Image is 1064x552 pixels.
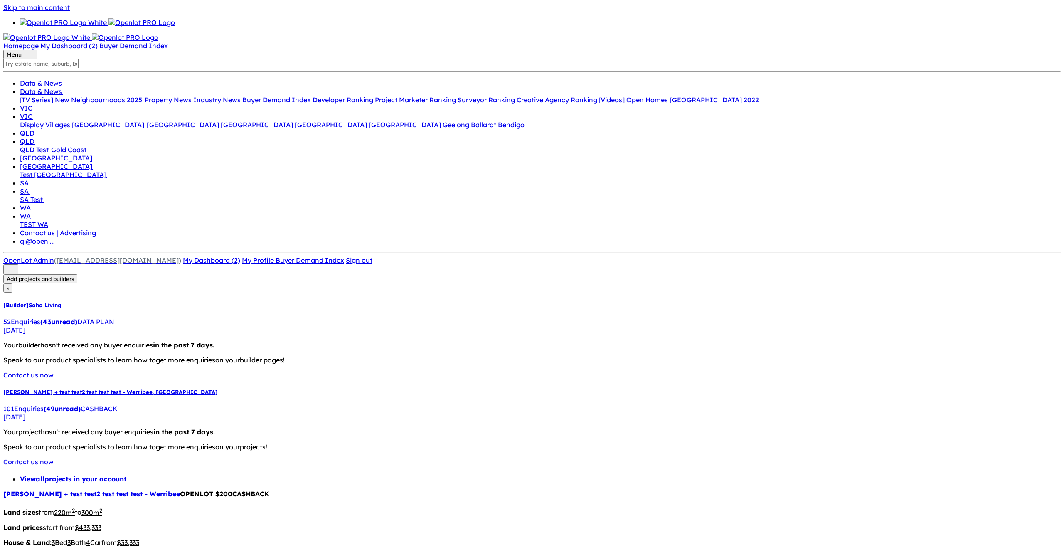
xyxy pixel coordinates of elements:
a: Contact us | Advertising [20,229,96,237]
u: get more enquiries [156,443,215,451]
u: 3 [67,538,71,547]
a: WA [20,204,31,212]
a: Industry News [193,96,241,104]
nav: breadcrumb [3,475,1061,483]
a: My Dashboard (2) [183,256,240,264]
a: QLD [20,129,35,137]
a: [Videos] Open Homes [GEOGRAPHIC_DATA] 2022 [599,96,759,104]
u: 4 [86,538,90,547]
img: Openlot PRO Logo White [3,33,90,42]
a: [PERSON_NAME] + test test2 test test test - Werribee [3,490,180,498]
a: qi@openl... [20,237,55,245]
a: [TV Series] New Neighbourhoods 2025 [20,96,145,104]
sup: 2 [99,507,102,513]
a: QLD [20,137,35,145]
a: TEST WA [20,220,48,229]
a: Project Marketer Ranking [375,96,456,104]
a: SA Test [20,195,44,204]
a: [GEOGRAPHIC_DATA] [72,121,147,129]
button: Toggle navigation [3,50,37,59]
a: Property News [145,96,192,104]
u: 300 m [81,508,102,517]
p: Speak to our product specialists to learn how to on your builder pages ! [3,356,1061,364]
span: [DATE] [3,326,25,334]
a: Surveyor Ranking [458,96,515,104]
a: QLD Test [20,145,51,154]
p: Your builder hasn't received any buyer enquiries [3,341,1061,349]
a: Sign out [346,256,372,264]
a: Buyer Demand Index [276,256,344,264]
span: 43 [43,318,51,326]
p: start from [3,523,1061,532]
button: Add projects and builders [3,274,77,283]
b: in the past 7 days. [153,428,215,436]
u: $ 433,333 [75,523,101,532]
a: Data & News [20,87,63,96]
span: CASHBACK [81,404,118,413]
a: [GEOGRAPHIC_DATA] [GEOGRAPHIC_DATA] [221,121,367,129]
a: SA [20,179,30,187]
a: [Builder]Soho Living52Enquiries(43unread)DATA PLAN[DATE] [3,302,1061,334]
div: 52 Enquir ies [3,318,1061,326]
u: 220 m [54,508,75,517]
a: SA [20,187,30,195]
b: Land sizes [3,508,39,517]
p: Bed Bath Car from [3,538,1061,547]
a: Gold Coast [51,145,87,154]
p: from [3,507,1061,516]
a: Viewallprojects in your account [20,475,126,483]
a: Developer Ranking [313,96,373,104]
span: × [7,285,9,291]
a: My Profile [242,256,276,264]
a: [GEOGRAPHIC_DATA] [20,154,93,162]
a: [GEOGRAPHIC_DATA] [20,162,93,170]
a: [GEOGRAPHIC_DATA] [147,121,219,129]
span: to [75,508,102,517]
div: 101 Enquir ies [3,404,1061,413]
p: Your project hasn't received any buyer enquiries [3,428,1061,436]
a: WA [20,212,31,220]
a: Contact us now [3,458,54,466]
span: OPENLOT $ 200 CASHBACK [180,490,269,498]
a: Data & News [20,79,63,87]
a: Buyer Demand Index [242,96,311,104]
u: 3 [52,538,55,547]
span: My Profile [242,256,274,264]
strong: ( unread) [44,404,81,413]
u: $ 33,333 [117,538,139,547]
a: Contact us now [3,371,54,379]
strong: ( unread) [40,318,77,326]
b: Land prices [3,523,43,532]
a: My Dashboard (2) [40,42,98,50]
a: Buyer Demand Index [99,42,168,50]
b: in the past 7 days. [153,341,214,349]
img: sort.svg [7,266,15,272]
a: Display Villages [20,121,70,129]
a: Homepage [3,42,39,50]
span: 49 [46,404,54,413]
sup: 2 [72,507,75,513]
a: VIC [20,104,33,112]
button: Close [3,283,12,293]
span: DATA PLAN [77,318,114,326]
a: [PERSON_NAME] + test test2 test test test - Werribee, [GEOGRAPHIC_DATA]101Enquiries(49unread)CASH... [3,389,1061,421]
b: House & Land: [3,538,52,547]
a: Ballarat [471,121,496,129]
a: OpenLot Admin([EMAIL_ADDRESS][DOMAIN_NAME]) [3,256,181,264]
a: Geelong [443,121,469,129]
span: Menu [7,51,22,58]
h5: [Builder] Soho Living [3,302,1061,308]
u: get more enquiries [156,356,215,364]
h5: [PERSON_NAME] + test test2 test test test - Werribee , [GEOGRAPHIC_DATA] [3,389,1061,395]
img: Openlot PRO Logo White [20,18,107,27]
a: VIC [20,112,33,121]
span: [DATE] [3,413,25,421]
input: Try estate name, suburb, builder or developer [3,59,79,68]
a: [GEOGRAPHIC_DATA] [369,121,441,129]
img: Openlot PRO Logo [92,33,158,42]
p: Speak to our product specialists to learn how to on your projects ! [3,443,1061,451]
span: ([EMAIL_ADDRESS][DOMAIN_NAME]) [54,256,181,264]
img: Openlot PRO Logo [108,18,175,27]
a: Creative Agency Ranking [517,96,597,104]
